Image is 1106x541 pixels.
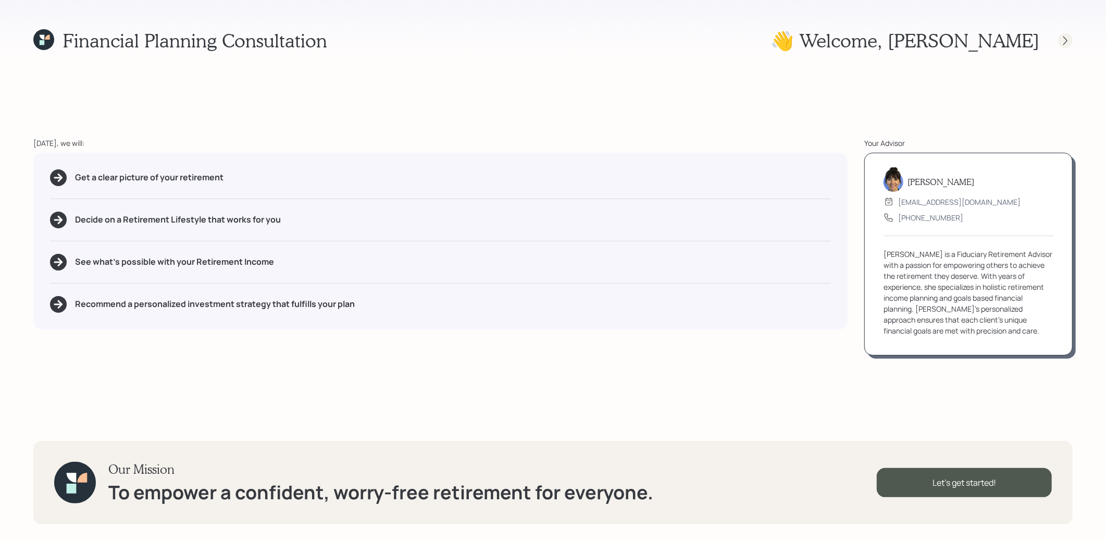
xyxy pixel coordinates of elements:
[63,29,327,52] h1: Financial Planning Consultation
[884,167,903,192] img: treva-nostdahl-headshot.png
[33,138,848,149] div: [DATE], we will:
[771,29,1039,52] h1: 👋 Welcome , [PERSON_NAME]
[877,468,1052,497] div: Let's get started!
[75,173,223,182] h5: Get a clear picture of your retirement
[75,215,281,225] h5: Decide on a Retirement Lifestyle that works for you
[864,138,1073,149] div: Your Advisor
[908,177,974,187] h5: [PERSON_NAME]
[898,196,1021,207] div: [EMAIL_ADDRESS][DOMAIN_NAME]
[75,257,274,267] h5: See what's possible with your Retirement Income
[75,299,355,309] h5: Recommend a personalized investment strategy that fulfills your plan
[884,249,1053,336] div: [PERSON_NAME] is a Fiduciary Retirement Advisor with a passion for empowering others to achieve t...
[108,462,653,477] h3: Our Mission
[108,481,653,503] h1: To empower a confident, worry-free retirement for everyone.
[898,212,963,223] div: [PHONE_NUMBER]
